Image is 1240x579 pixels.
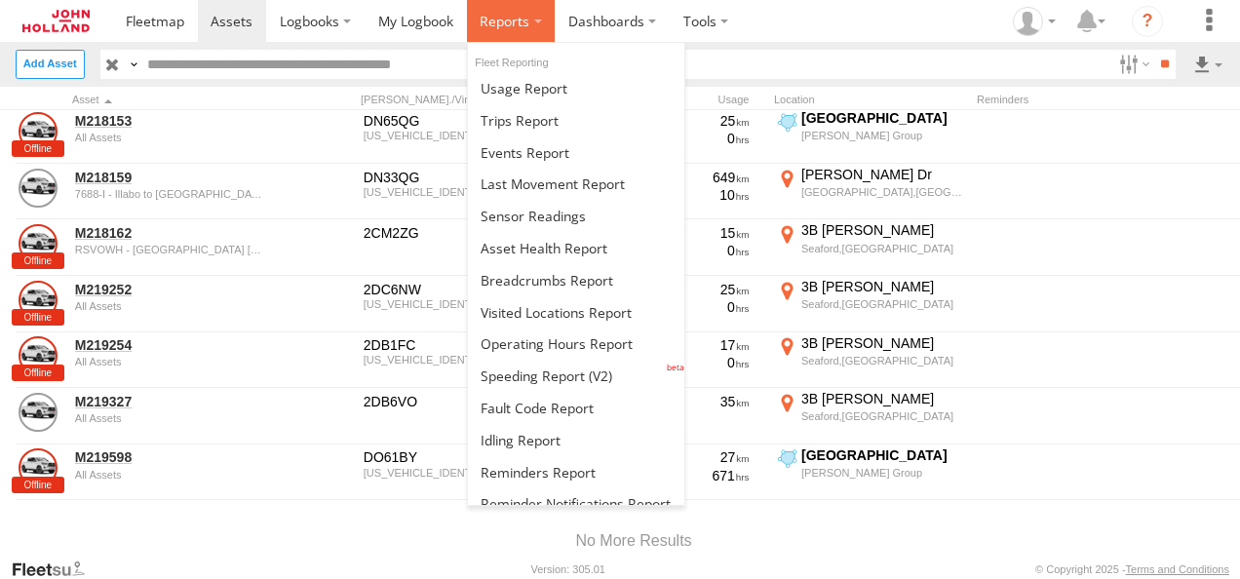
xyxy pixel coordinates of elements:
a: View Asset Details [19,393,58,432]
a: M218162 [75,224,264,242]
div: 10 [652,186,750,204]
div: undefined [75,188,264,200]
a: Visit our Website [11,560,100,579]
a: Sensor Readings [468,200,685,232]
a: Fleet Speed Report (V2) [468,360,685,392]
a: Full Events Report [468,136,685,169]
div: 27 [652,448,750,466]
div: undefined [75,300,264,312]
img: jhg-logo.svg [22,10,90,32]
div: Version: 305.01 [531,563,605,575]
div: MR0KA3CD606820202 [364,186,484,198]
div: 3B [PERSON_NAME] [801,334,966,352]
div: MR0KA3CD406823745 [364,467,484,479]
div: [PERSON_NAME] Group [801,466,966,480]
a: Idling Report [468,424,685,456]
label: Click to View Current Location [774,334,969,387]
a: View Asset Details [19,448,58,487]
div: 0 [652,242,750,259]
label: Click to View Current Location [774,221,969,274]
a: M219254 [75,336,264,354]
a: M219327 [75,393,264,410]
a: Reminders Report [468,456,685,488]
div: DN65QG [364,112,484,130]
div: 671 [652,467,750,484]
a: M219252 [75,281,264,298]
div: undefined [75,132,264,143]
a: Return to Dashboard [5,5,107,37]
div: [PERSON_NAME] Group [801,129,966,142]
a: View Asset Details [19,112,58,151]
div: 2DB6VO [364,393,484,410]
a: Last Movement Report [468,168,685,200]
div: Location [774,93,969,106]
div: Seaford,[GEOGRAPHIC_DATA] [801,354,966,367]
div: Adam Dippie [1006,7,1063,36]
a: Service Reminder Notifications Report [468,488,685,521]
div: 3B [PERSON_NAME] [801,390,966,407]
div: [PERSON_NAME] Dr [801,166,966,183]
a: Usage Report [468,72,685,104]
a: Trips Report [468,104,685,136]
label: Click to View Current Location [774,278,969,330]
a: Fault Code Report [468,392,685,424]
div: Click to Sort [72,93,267,106]
label: Click to View Current Location [774,166,969,218]
a: View Asset Details [19,224,58,263]
div: © Copyright 2025 - [1035,563,1229,575]
div: 25 [652,281,750,298]
div: MR0KA3CD006820714 [364,130,484,141]
div: 0 [652,298,750,316]
div: 17 [652,336,750,354]
a: M218159 [75,169,264,186]
div: MR0KA3CD006823466 [364,354,484,366]
div: undefined [75,469,264,481]
div: Seaford,[GEOGRAPHIC_DATA] [801,409,966,423]
a: View Asset Details [19,169,58,208]
label: Click to View Current Location [774,390,969,443]
div: DN33QG [364,169,484,186]
div: [GEOGRAPHIC_DATA] [801,109,966,127]
div: [GEOGRAPHIC_DATA] [801,446,966,464]
div: [GEOGRAPHIC_DATA],[GEOGRAPHIC_DATA] [801,185,966,199]
div: 25 [652,112,750,130]
div: Usage [649,93,766,106]
label: Click to View Current Location [774,109,969,162]
div: 3B [PERSON_NAME] [801,278,966,295]
div: MR0KE3CD907359415 [364,298,484,310]
div: 2DB1FC [364,336,484,354]
a: Terms and Conditions [1126,563,1229,575]
label: Create New Asset [16,50,85,78]
label: Search Filter Options [1111,50,1153,78]
div: undefined [75,412,264,424]
label: Search Query [125,50,140,78]
div: undefined [75,356,264,367]
div: DO61BY [364,448,484,466]
div: Seaford,[GEOGRAPHIC_DATA] [801,242,966,255]
a: Visited Locations Report [468,296,685,328]
div: Data from Vehicle CANbus [652,169,750,186]
a: View Asset Details [19,336,58,375]
div: 15 [652,224,750,242]
a: Breadcrumbs Report [468,264,685,296]
a: Asset Health Report [468,232,685,264]
div: 3B [PERSON_NAME] [801,221,966,239]
div: 0 [652,354,750,371]
div: 2CM2ZG [364,224,484,242]
div: Seaford,[GEOGRAPHIC_DATA] [801,297,966,311]
a: View Asset Details [19,281,58,320]
div: 0 [652,130,750,147]
div: undefined [75,244,264,255]
div: Data from Vehicle CANbus [652,393,750,410]
a: Asset Operating Hours Report [468,328,685,360]
a: M219598 [75,448,264,466]
div: 2DC6NW [364,281,484,298]
div: Reminders [977,93,1123,106]
a: M218153 [75,112,264,130]
i: ? [1132,6,1163,37]
div: [PERSON_NAME]./Vin [361,93,487,106]
label: Export results as... [1191,50,1224,78]
label: Click to View Current Location [774,446,969,499]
